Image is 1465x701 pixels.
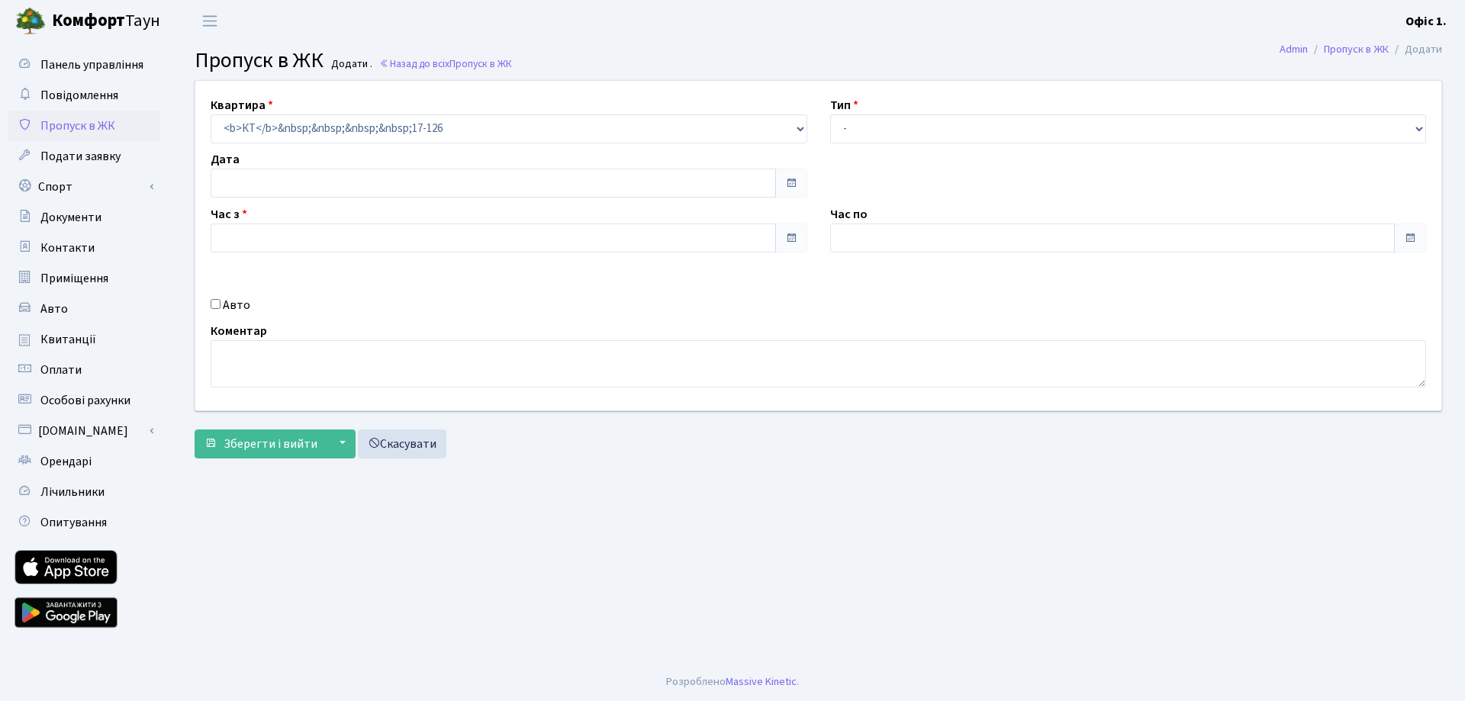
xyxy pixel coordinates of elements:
[666,674,799,690] div: Розроблено .
[40,117,115,134] span: Пропуск в ЖК
[1389,41,1442,58] li: Додати
[1280,41,1308,57] a: Admin
[8,507,160,538] a: Опитування
[358,429,446,458] a: Скасувати
[1324,41,1389,57] a: Пропуск в ЖК
[8,50,160,80] a: Панель управління
[191,8,229,34] button: Переключити навігацію
[40,514,107,531] span: Опитування
[195,45,324,76] span: Пропуск в ЖК
[211,205,247,223] label: Час з
[8,233,160,263] a: Контакти
[8,172,160,202] a: Спорт
[40,148,121,165] span: Подати заявку
[8,324,160,355] a: Квитанції
[52,8,125,33] b: Комфорт
[830,205,868,223] label: Час по
[8,263,160,294] a: Приміщення
[8,385,160,416] a: Особові рахунки
[40,453,92,470] span: Орендарі
[8,202,160,233] a: Документи
[379,56,512,71] a: Назад до всіхПропуск в ЖК
[830,96,858,114] label: Тип
[40,56,143,73] span: Панель управління
[8,477,160,507] a: Лічильники
[52,8,160,34] span: Таун
[1405,12,1447,31] a: Офіс 1.
[726,674,797,690] a: Massive Kinetic
[328,58,372,71] small: Додати .
[40,87,118,104] span: Повідомлення
[40,240,95,256] span: Контакти
[8,80,160,111] a: Повідомлення
[8,446,160,477] a: Орендарі
[40,270,108,287] span: Приміщення
[195,429,327,458] button: Зберегти і вийти
[211,322,267,340] label: Коментар
[211,96,273,114] label: Квартира
[40,392,130,409] span: Особові рахунки
[40,362,82,378] span: Оплати
[15,6,46,37] img: logo.png
[8,294,160,324] a: Авто
[223,296,250,314] label: Авто
[40,301,68,317] span: Авто
[211,150,240,169] label: Дата
[8,111,160,141] a: Пропуск в ЖК
[449,56,512,71] span: Пропуск в ЖК
[40,331,96,348] span: Квитанції
[8,355,160,385] a: Оплати
[1257,34,1465,66] nav: breadcrumb
[8,416,160,446] a: [DOMAIN_NAME]
[40,209,101,226] span: Документи
[224,436,317,452] span: Зберегти і вийти
[40,484,105,500] span: Лічильники
[8,141,160,172] a: Подати заявку
[1405,13,1447,30] b: Офіс 1.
